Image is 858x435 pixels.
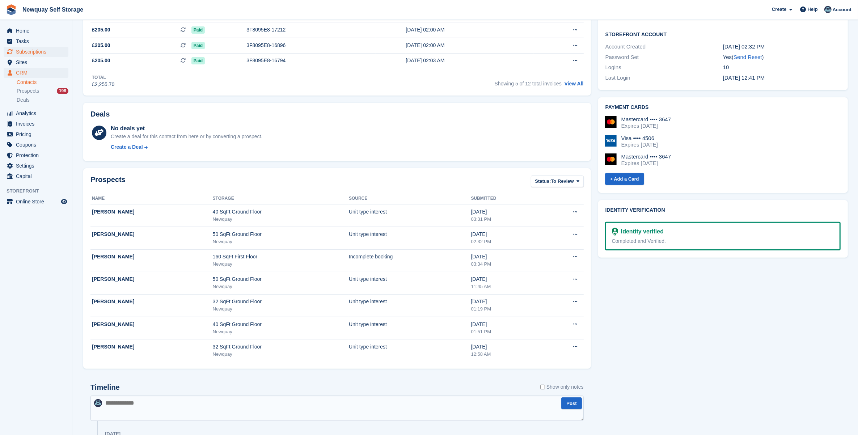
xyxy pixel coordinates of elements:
img: Identity Verification Ready [612,228,618,236]
a: Newquay Self Storage [20,4,86,16]
a: menu [4,197,68,207]
a: menu [4,47,68,57]
div: Unit type interest [349,208,471,216]
a: Create a Deal [111,143,262,151]
div: Create a deal for this contact from here or by converting a prospect. [111,133,262,140]
div: 03:31 PM [471,216,542,223]
span: Pricing [16,129,59,139]
span: Deals [17,97,30,104]
span: Paid [191,42,205,49]
div: Mastercard •••• 3647 [621,116,671,123]
a: menu [4,26,68,36]
a: Send Reset [734,54,762,60]
div: Identity verified [618,227,664,236]
a: menu [4,57,68,67]
div: 03:34 PM [471,261,542,268]
div: Visa •••• 4506 [621,135,658,142]
div: Unit type interest [349,275,471,283]
span: Protection [16,150,59,160]
a: Deals [17,96,68,104]
div: No deals yet [111,124,262,133]
h2: Storefront Account [605,30,841,38]
div: [PERSON_NAME] [92,208,213,216]
div: Total [92,74,114,81]
div: [DATE] 02:32 PM [723,43,841,51]
div: [DATE] [471,208,542,216]
div: 32 SqFt Ground Floor [213,343,349,351]
div: 10 [723,63,841,72]
span: Settings [16,161,59,171]
span: Account [833,6,851,13]
div: [DATE] [471,253,542,261]
span: Help [808,6,818,13]
div: [DATE] [471,343,542,351]
span: Status: [535,178,551,185]
div: [DATE] [471,321,542,328]
span: Prospects [17,88,39,94]
span: Home [16,26,59,36]
h2: Identity verification [605,207,841,213]
div: 160 SqFt First Floor [213,253,349,261]
th: Name [90,193,213,204]
label: Show only notes [540,383,584,391]
span: Invoices [16,119,59,129]
span: Storefront [7,187,72,195]
div: Newquay [213,283,349,290]
span: Sites [16,57,59,67]
h2: Deals [90,110,110,118]
h2: Prospects [90,176,126,189]
div: 11:45 AM [471,283,542,290]
div: Newquay [213,261,349,268]
div: Unit type interest [349,343,471,351]
span: £205.00 [92,26,110,34]
span: £205.00 [92,42,110,49]
div: [PERSON_NAME] [92,275,213,283]
div: Newquay [213,328,349,335]
div: 40 SqFt Ground Floor [213,208,349,216]
th: Submitted [471,193,542,204]
button: Status: To Review [531,176,583,187]
div: [PERSON_NAME] [92,253,213,261]
div: Expires [DATE] [621,123,671,129]
span: Showing 5 of 12 total invoices [495,81,562,86]
div: [DATE] 02:00 AM [406,42,533,49]
div: Mastercard •••• 3647 [621,153,671,160]
div: [DATE] 02:00 AM [406,26,533,34]
a: menu [4,171,68,181]
div: Account Created [605,43,723,51]
a: + Add a Card [605,173,644,185]
div: [DATE] 02:03 AM [406,57,533,64]
a: menu [4,108,68,118]
a: Contacts [17,79,68,86]
div: Last Login [605,74,723,82]
button: Post [561,397,582,409]
img: Visa Logo [605,135,617,147]
div: Unit type interest [349,298,471,305]
div: 50 SqFt Ground Floor [213,231,349,238]
div: 02:32 PM [471,238,542,245]
span: Coupons [16,140,59,150]
time: 2025-07-18 11:41:29 UTC [723,75,765,81]
div: Yes [723,53,841,62]
div: Incomplete booking [349,253,471,261]
a: Prospects 198 [17,87,68,95]
div: Newquay [213,351,349,358]
div: £2,255.70 [92,81,114,88]
span: Paid [191,26,205,34]
div: 3F8095E8-16896 [246,42,376,49]
th: Storage [213,193,349,204]
div: Create a Deal [111,143,143,151]
h2: Timeline [90,383,120,392]
span: Analytics [16,108,59,118]
span: Subscriptions [16,47,59,57]
a: menu [4,129,68,139]
div: 32 SqFt Ground Floor [213,298,349,305]
div: 01:51 PM [471,328,542,335]
a: menu [4,36,68,46]
div: Newquay [213,305,349,313]
div: 3F8095E8-17212 [246,26,376,34]
div: [PERSON_NAME] [92,321,213,328]
a: menu [4,119,68,129]
div: Unit type interest [349,231,471,238]
span: CRM [16,68,59,78]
